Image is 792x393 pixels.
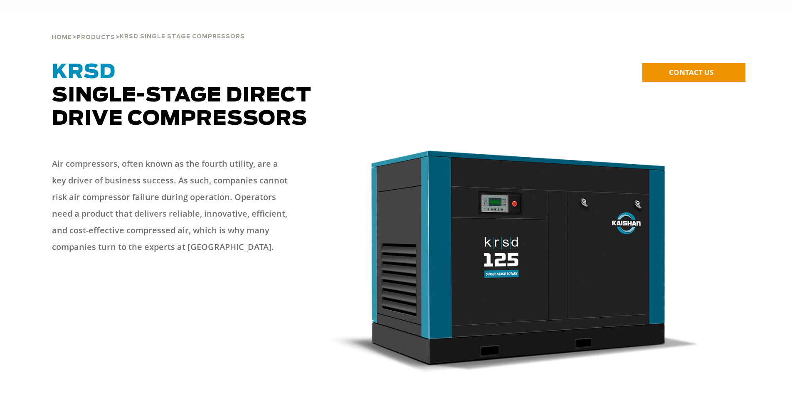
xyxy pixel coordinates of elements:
div: > > [52,12,245,44]
a: Home [52,33,72,41]
a: CONTACT US [642,63,745,82]
a: Products [76,33,115,41]
span: krsd single stage compressors [120,34,245,40]
p: Air compressors, often known as the fourth utility, are a key driver of business success. As such... [52,156,293,255]
img: krsd125 [331,147,700,373]
span: KRSD [52,62,116,82]
span: Home [52,35,72,40]
span: Products [76,35,115,40]
span: CONTACT US [669,67,713,77]
span: Single-Stage Direct Drive Compressors [52,62,311,129]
